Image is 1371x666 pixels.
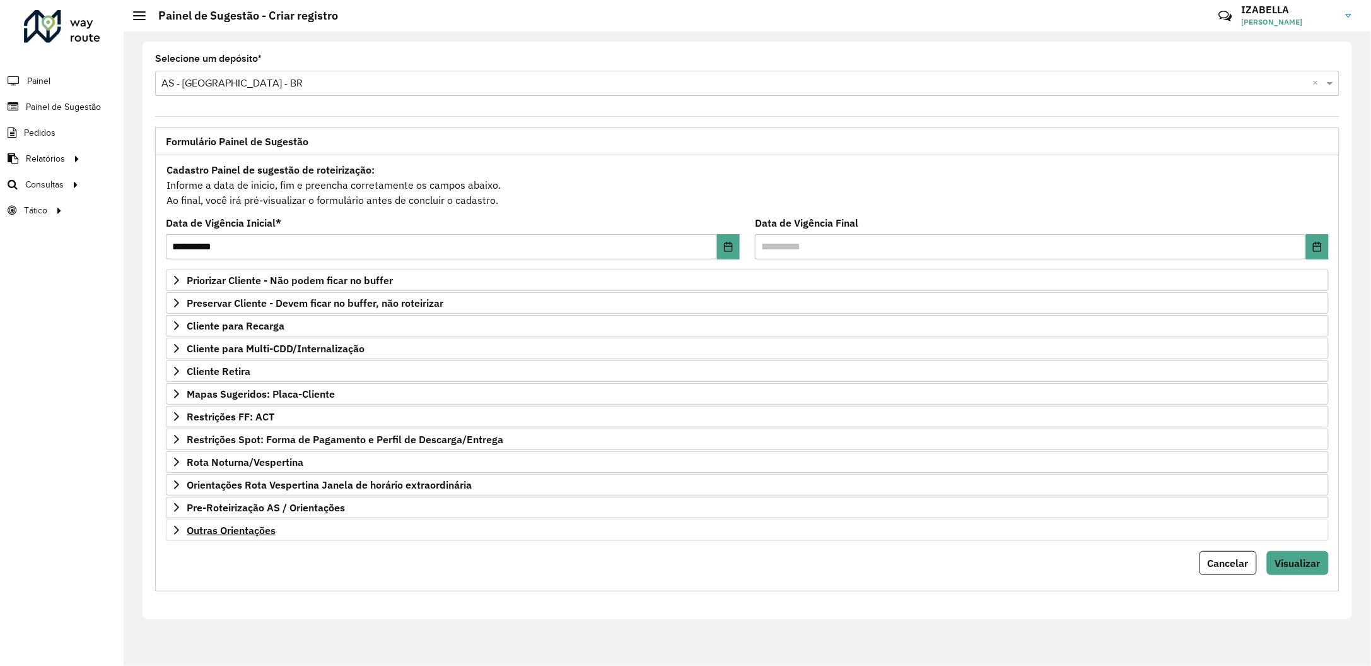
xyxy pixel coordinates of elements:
span: Orientações Rota Vespertina Janela de horário extraordinária [187,480,472,490]
label: Selecione um depósito [155,51,262,66]
span: Pre-Roteirização AS / Orientações [187,502,345,513]
span: Tático [24,204,47,217]
button: Cancelar [1199,551,1257,575]
span: Restrições Spot: Forma de Pagamento e Perfil de Descarga/Entrega [187,434,503,444]
a: Outras Orientações [166,520,1329,541]
a: Preservar Cliente - Devem ficar no buffer, não roteirizar [166,292,1329,314]
a: Priorizar Cliente - Não podem ficar no buffer [166,270,1329,291]
label: Data de Vigência Final [755,215,858,230]
a: Cliente para Recarga [166,315,1329,336]
span: Preservar Cliente - Devem ficar no buffer, não roteirizar [187,298,443,308]
span: Cliente para Recarga [187,321,284,331]
h3: IZABELLA [1242,4,1336,16]
span: Priorizar Cliente - Não podem ficar no buffer [187,275,393,285]
a: Pre-Roteirização AS / Orientações [166,497,1329,518]
button: Choose Date [717,234,740,259]
label: Data de Vigência Inicial [166,215,281,230]
span: Visualizar [1275,557,1321,569]
div: Informe a data de inicio, fim e preencha corretamente os campos abaixo. Ao final, você irá pré-vi... [166,162,1329,208]
span: Painel [27,74,50,88]
a: Rota Noturna/Vespertina [166,451,1329,473]
span: Restrições FF: ACT [187,412,274,422]
a: Restrições Spot: Forma de Pagamento e Perfil de Descarga/Entrega [166,429,1329,450]
span: Formulário Painel de Sugestão [166,136,308,146]
a: Cliente para Multi-CDD/Internalização [166,338,1329,359]
span: Mapas Sugeridos: Placa-Cliente [187,389,335,399]
a: Cliente Retira [166,360,1329,382]
span: Consultas [25,178,64,191]
span: Clear all [1313,76,1324,91]
span: [PERSON_NAME] [1242,16,1336,28]
span: Painel de Sugestão [26,100,101,114]
span: Outras Orientações [187,525,276,535]
span: Cliente para Multi-CDD/Internalização [187,343,365,354]
a: Contato Rápido [1211,3,1239,30]
span: Cliente Retira [187,366,250,376]
span: Cancelar [1208,557,1249,569]
strong: Cadastro Painel de sugestão de roteirização: [166,164,375,176]
h2: Painel de Sugestão - Criar registro [146,9,338,23]
a: Mapas Sugeridos: Placa-Cliente [166,383,1329,405]
span: Relatórios [26,152,65,165]
a: Restrições FF: ACT [166,406,1329,427]
button: Visualizar [1267,551,1329,575]
span: Pedidos [24,126,55,140]
a: Orientações Rota Vespertina Janela de horário extraordinária [166,474,1329,496]
span: Rota Noturna/Vespertina [187,457,303,467]
button: Choose Date [1306,234,1329,259]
